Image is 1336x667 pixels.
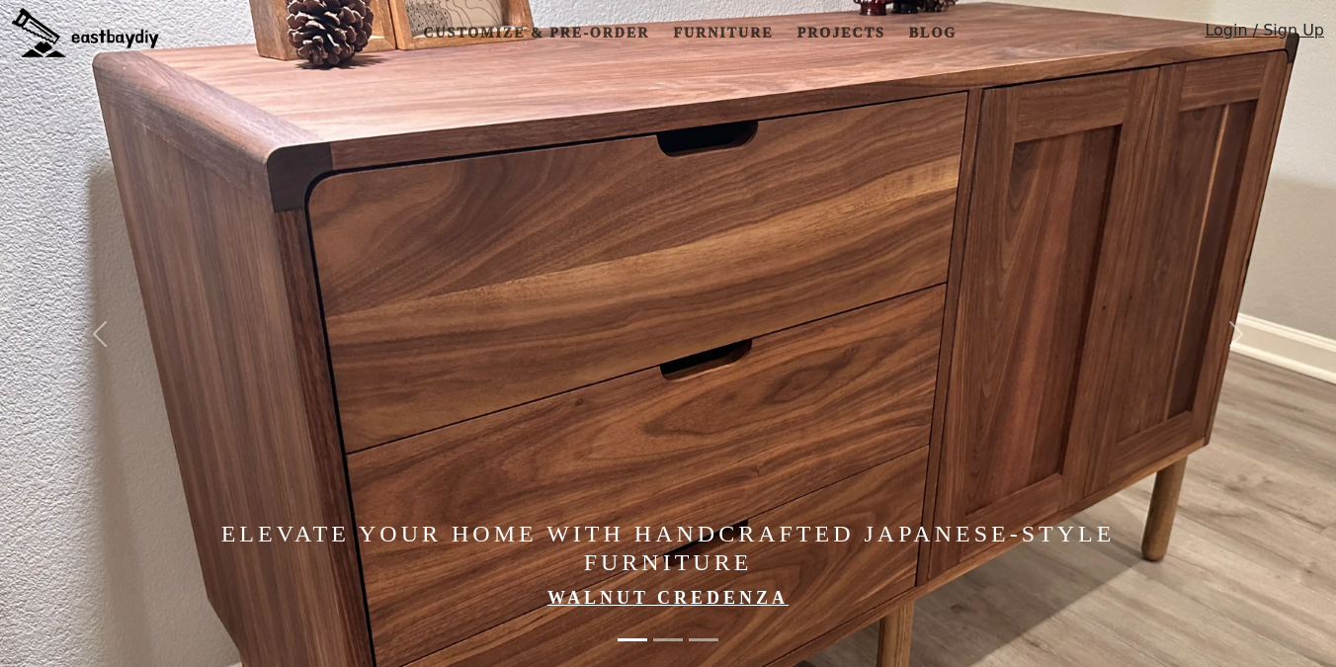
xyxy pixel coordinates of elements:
[653,628,683,651] button: Minimal Lines, Warm Walnut Grain, and Handwoven Cane Doors
[547,588,789,608] a: Walnut Credenza
[790,15,893,51] a: Projects
[665,15,781,51] a: Furniture
[901,15,964,51] a: Blog
[618,628,647,651] button: Elevate Your Home with Handcrafted Japanese-Style Furniture
[201,520,1135,577] h4: Elevate Your Home with Handcrafted Japanese-Style Furniture
[689,628,718,651] button: Elevate Your Home with Handcrafted Japanese-Style Furniture
[1205,19,1324,51] a: Login / Sign Up
[12,8,159,57] img: eastbaydiy
[415,15,657,51] a: Customize & Pre-order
